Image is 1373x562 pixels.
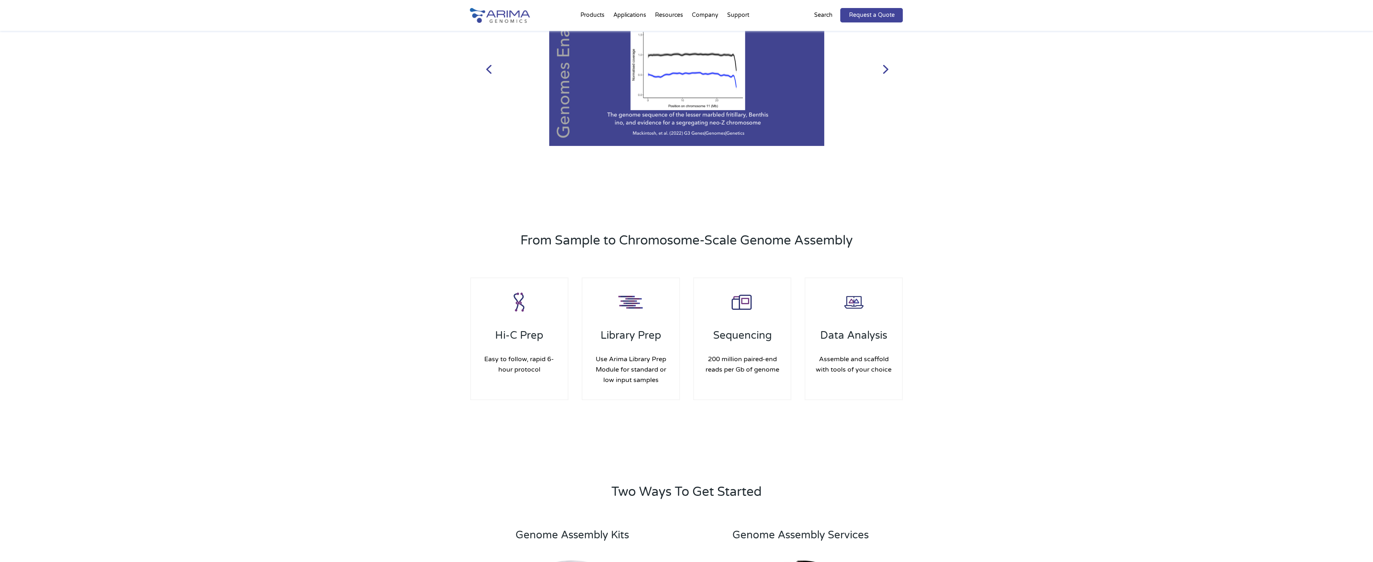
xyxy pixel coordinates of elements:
a: 3 [678,127,681,130]
a: 4 [685,127,688,130]
a: Request a Quote [840,8,903,22]
h3: Hi-C Prep [479,329,560,348]
h3: Library Prep [590,329,671,348]
a: 2 [671,127,674,130]
h2: From Sample to Chromosome-Scale Genome Assembly [502,232,871,256]
h3: Data Analysis [813,329,894,348]
img: Arima-Genomics-logo [470,8,530,23]
p: Search [814,10,832,20]
h3: Genome Assembly Services [698,529,903,548]
h4: 200 million paired-end reads per Gb of genome [702,348,783,381]
h3: Genome Assembly Kits [470,529,675,548]
h3: Sequencing [702,329,783,348]
h4: Assemble and scaffold with tools of your choice [813,348,894,381]
h4: Easy to follow, rapid 6-hour protocol [479,348,560,381]
h2: Two Ways To Get Started [502,483,871,507]
a: 5 [692,127,695,130]
img: HiC-Prep-Step_Icon_Arima-Genomics.png [503,286,535,318]
h4: Use Arima Library Prep Module for standard or low input samples [590,348,671,391]
img: Sequencing-Step_Icon_Arima-Genomics.png [726,286,758,318]
a: 7 [706,127,708,130]
img: Library-Prep-Step_Icon_Arima-Genomics.png [615,286,647,318]
a: 1 [665,127,667,130]
img: Data-Analysis-Step_Icon_Arima-Genomics.png [838,286,870,318]
a: 6 [699,127,702,130]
